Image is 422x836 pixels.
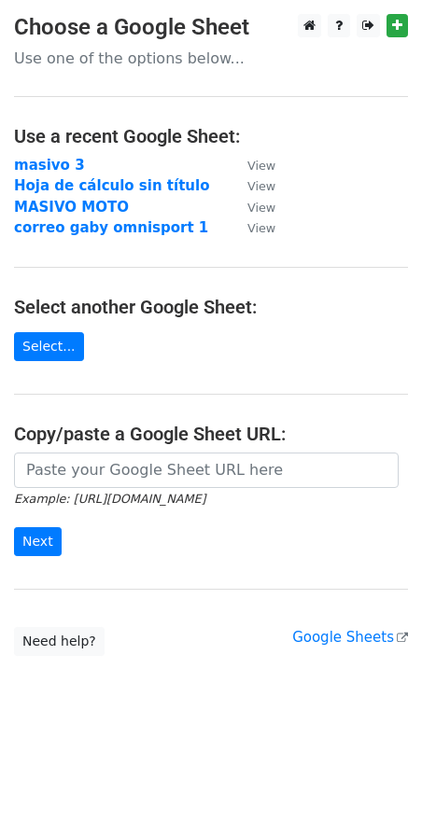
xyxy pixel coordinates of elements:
[14,453,399,488] input: Paste your Google Sheet URL here
[14,627,105,656] a: Need help?
[14,157,85,174] a: masivo 3
[14,199,129,216] a: MASIVO MOTO
[292,629,408,646] a: Google Sheets
[14,219,208,236] a: correo gaby omnisport 1
[14,125,408,147] h4: Use a recent Google Sheet:
[247,201,275,215] small: View
[14,332,84,361] a: Select...
[14,49,408,68] p: Use one of the options below...
[229,157,275,174] a: View
[14,492,205,506] small: Example: [URL][DOMAIN_NAME]
[14,177,209,194] a: Hoja de cálculo sin título
[14,527,62,556] input: Next
[14,14,408,41] h3: Choose a Google Sheet
[247,179,275,193] small: View
[229,199,275,216] a: View
[247,221,275,235] small: View
[229,177,275,194] a: View
[14,296,408,318] h4: Select another Google Sheet:
[229,219,275,236] a: View
[247,159,275,173] small: View
[14,423,408,445] h4: Copy/paste a Google Sheet URL:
